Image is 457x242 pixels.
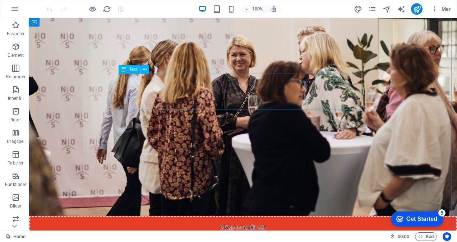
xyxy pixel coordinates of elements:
[397,5,405,13] button: text_generator
[354,5,362,13] i: Design (Ctrl+Alt+Y)
[252,5,263,13] h6: 100%
[397,5,405,13] i: AI Writer
[53,1,60,9] div: 5
[443,232,451,241] button: Usercentrics
[7,139,24,144] p: Dragspel
[411,3,423,15] button: publish
[88,5,97,13] button: Klicka här för att lämna förhandsvisningsläge och fortsätta redigera
[241,5,267,13] button: 100%
[7,31,24,37] p: Favoriter
[428,3,454,15] button: Mer
[129,67,137,71] span: Text
[415,232,437,241] button: Kod
[6,74,26,80] p: Kolumner
[8,52,24,58] p: Element
[383,5,391,13] i: Navigatör
[21,8,52,14] div: Get Started
[271,6,277,12] i: Justera zoomnivån automatiskt vid storleksändring för att passa vald enhet.
[413,5,421,13] i: Publicera
[10,117,21,123] p: Rutor
[390,232,409,241] h6: Sessionstid
[398,232,409,241] span: 00 00
[6,232,26,241] a: Klicka för att avbryta val. Dubbelklicka för att öppna sidor
[431,5,451,13] span: Mer
[8,160,23,166] p: Tabeller
[5,182,26,187] p: Funktioner
[8,96,24,101] p: Innehåll
[10,203,21,209] p: Bilder
[368,5,377,13] button: pages
[368,5,377,13] i: Sidor (Ctrl+Alt+S)
[418,232,434,241] span: Kod
[382,5,391,13] button: navigator
[403,234,404,239] span: :
[6,4,58,19] div: Get Started 5 items remaining, 0% complete
[102,5,111,13] button: reload
[354,5,362,13] button: design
